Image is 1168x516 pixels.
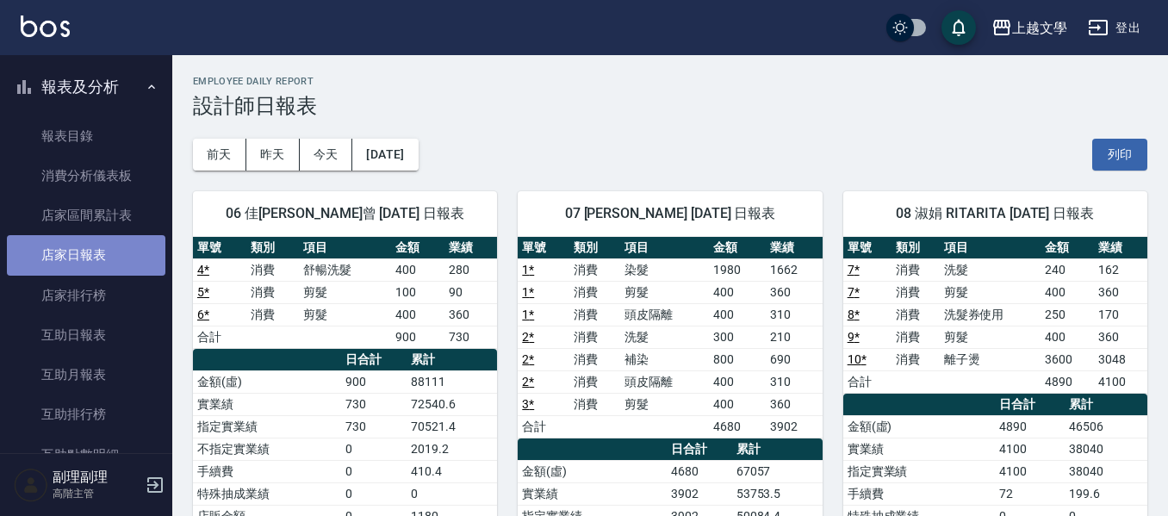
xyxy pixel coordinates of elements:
td: 3902 [667,482,732,505]
td: 400 [709,303,766,326]
th: 日合計 [341,349,407,371]
th: 項目 [940,237,1041,259]
th: 金額 [1041,237,1094,259]
td: 消費 [569,348,620,370]
h5: 副理副理 [53,469,140,486]
td: 手續費 [193,460,341,482]
td: 1662 [766,258,823,281]
td: 消費 [246,281,300,303]
th: 單號 [193,237,246,259]
td: 72540.6 [407,393,497,415]
td: 400 [391,303,444,326]
td: 指定實業績 [193,415,341,438]
td: 88111 [407,370,497,393]
th: 單號 [518,237,568,259]
th: 金額 [391,237,444,259]
td: 360 [766,393,823,415]
td: 360 [1094,281,1147,303]
td: 4680 [709,415,766,438]
td: 頭皮隔離 [620,303,709,326]
td: 730 [444,326,498,348]
button: 報表及分析 [7,65,165,109]
th: 金額 [709,237,766,259]
td: 72 [995,482,1065,505]
td: 900 [341,370,407,393]
a: 互助月報表 [7,355,165,395]
td: 4680 [667,460,732,482]
td: 金額(虛) [193,370,341,393]
td: 0 [407,482,497,505]
button: 上越文學 [985,10,1074,46]
td: 67057 [732,460,823,482]
td: 合計 [193,326,246,348]
td: 100 [391,281,444,303]
td: 250 [1041,303,1094,326]
td: 360 [1094,326,1147,348]
td: 金額(虛) [843,415,996,438]
td: 4890 [1041,370,1094,393]
th: 項目 [299,237,391,259]
td: 頭皮隔離 [620,370,709,393]
td: 730 [341,393,407,415]
th: 類別 [892,237,940,259]
a: 互助日報表 [7,315,165,355]
td: 剪髮 [299,303,391,326]
td: 162 [1094,258,1147,281]
td: 洗髮 [620,326,709,348]
td: 400 [1041,281,1094,303]
th: 業績 [444,237,498,259]
th: 類別 [246,237,300,259]
td: 240 [1041,258,1094,281]
button: [DATE] [352,139,418,171]
button: 昨天 [246,139,300,171]
td: 消費 [569,393,620,415]
span: 06 佳[PERSON_NAME]曾 [DATE] 日報表 [214,205,476,222]
th: 日合計 [667,438,732,461]
p: 高階主管 [53,486,140,501]
th: 累計 [732,438,823,461]
th: 業績 [766,237,823,259]
td: 400 [1041,326,1094,348]
td: 消費 [892,326,940,348]
span: 08 淑娟 RITARITA [DATE] 日報表 [864,205,1127,222]
img: Person [14,468,48,502]
td: 3600 [1041,348,1094,370]
td: 170 [1094,303,1147,326]
td: 3902 [766,415,823,438]
td: 900 [391,326,444,348]
button: 前天 [193,139,246,171]
td: 2019.2 [407,438,497,460]
td: 1980 [709,258,766,281]
td: 手續費 [843,482,996,505]
td: 合計 [518,415,568,438]
td: 400 [709,370,766,393]
td: 補染 [620,348,709,370]
td: 310 [766,303,823,326]
td: 洗髮券使用 [940,303,1041,326]
td: 消費 [246,258,300,281]
td: 消費 [892,303,940,326]
td: 0 [341,482,407,505]
td: 4100 [1094,370,1147,393]
th: 日合計 [995,394,1065,416]
td: 剪髮 [620,281,709,303]
table: a dense table [843,237,1147,394]
td: 360 [444,303,498,326]
a: 報表目錄 [7,116,165,156]
a: 店家區間累計表 [7,196,165,235]
td: 消費 [892,348,940,370]
h3: 設計師日報表 [193,94,1147,118]
table: a dense table [518,237,822,438]
td: 消費 [569,258,620,281]
td: 690 [766,348,823,370]
td: 410.4 [407,460,497,482]
td: 90 [444,281,498,303]
td: 400 [709,393,766,415]
td: 4100 [995,460,1065,482]
td: 不指定實業績 [193,438,341,460]
td: 剪髮 [940,281,1041,303]
th: 項目 [620,237,709,259]
th: 累計 [407,349,497,371]
td: 消費 [569,370,620,393]
td: 消費 [569,281,620,303]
